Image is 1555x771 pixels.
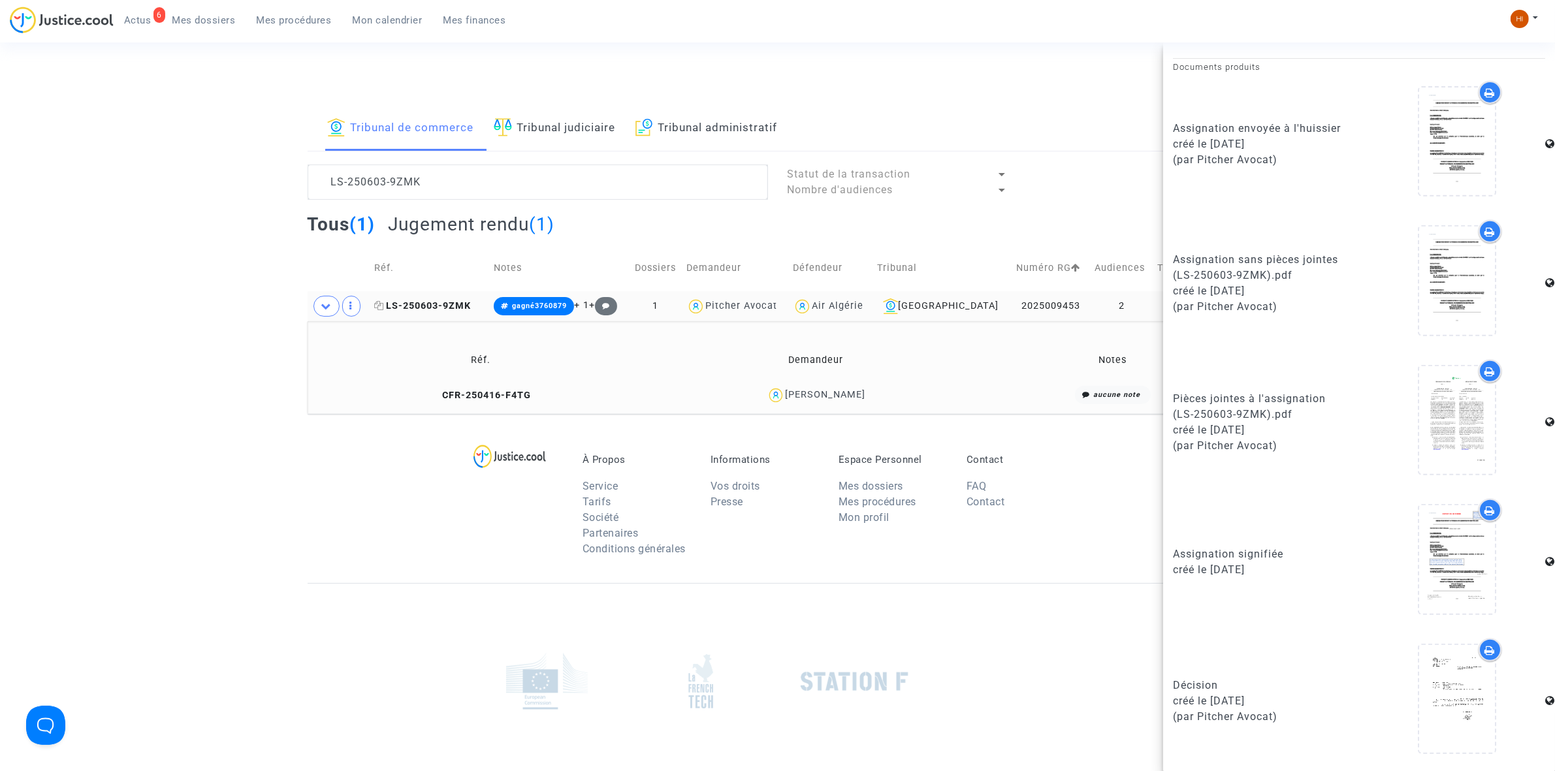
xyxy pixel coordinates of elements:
[1173,62,1260,72] small: Documents produits
[788,245,873,291] td: Défendeur
[883,298,899,314] img: icon-banque.svg
[1173,422,1349,438] div: créé le [DATE]
[583,480,618,492] a: Service
[374,300,471,311] span: LS-250603-9ZMK
[1012,245,1090,291] td: Numéro RG
[1093,390,1140,399] i: aucune note
[308,213,376,236] h2: Tous
[635,106,778,151] a: Tribunal administratif
[589,300,617,311] span: +
[246,10,342,30] a: Mes procédures
[1173,438,1349,454] div: (par Pitcher Avocat)
[793,297,812,316] img: icon-user.svg
[172,14,236,26] span: Mes dossiers
[370,245,489,291] td: Réf.
[1173,546,1349,562] div: Assignation signifiée
[1173,562,1349,578] div: créé le [DATE]
[711,454,819,465] p: Informations
[1511,10,1529,28] img: fc99b196863ffcca57bb8fe2645aafd9
[1173,152,1349,168] div: (par Pitcher Avocat)
[688,653,713,709] img: french_tech.png
[878,298,1008,314] div: [GEOGRAPHIC_DATA]
[529,213,554,235] span: (1)
[705,300,777,311] div: Pitcher Avocat
[10,7,114,33] img: jc-logo.svg
[711,480,760,492] a: Vos droits
[473,445,546,468] img: logo-lg.svg
[839,496,916,508] a: Mes procédures
[574,300,589,311] span: + 1
[26,706,65,745] iframe: Help Scout Beacon - Open
[649,339,982,381] td: Demandeur
[114,10,162,30] a: 6Actus
[494,106,616,151] a: Tribunal judiciaire
[1173,709,1349,725] div: (par Pitcher Avocat)
[1173,136,1349,152] div: créé le [DATE]
[124,14,152,26] span: Actus
[711,496,743,508] a: Presse
[1090,291,1153,321] td: 2
[312,339,650,381] td: Réf.
[327,118,345,136] img: icon-banque.svg
[430,390,531,401] span: CFR-250416-F4TG
[583,527,639,539] a: Partenaires
[1090,245,1153,291] td: Audiences
[494,118,512,136] img: icon-faciliter-sm.svg
[839,511,890,524] a: Mon profil
[628,291,682,321] td: 1
[1173,299,1349,315] div: (par Pitcher Avocat)
[812,300,863,311] div: Air Algérie
[388,213,554,236] h2: Jugement rendu
[873,245,1012,291] td: Tribunal
[162,10,246,30] a: Mes dossiers
[801,672,908,691] img: stationf.png
[443,14,506,26] span: Mes finances
[342,10,433,30] a: Mon calendrier
[686,297,705,316] img: icon-user.svg
[1173,121,1349,136] div: Assignation envoyée à l'huissier
[682,245,788,291] td: Demandeur
[967,496,1005,508] a: Contact
[1173,693,1349,709] div: créé le [DATE]
[767,386,786,405] img: icon-user.svg
[257,14,332,26] span: Mes procédures
[1173,391,1349,422] div: Pièces jointes à l'assignation (LS-250603-9ZMK).pdf
[967,454,1075,465] p: Contact
[506,653,588,710] img: europe_commision.png
[583,496,611,508] a: Tarifs
[1173,252,1349,283] div: Assignation sans pièces jointes (LS-250603-9ZMK).pdf
[1173,283,1349,299] div: créé le [DATE]
[788,183,893,196] span: Nombre d'audiences
[1153,245,1225,291] td: Transaction
[967,480,987,492] a: FAQ
[983,339,1243,381] td: Notes
[583,454,691,465] p: À Propos
[628,245,682,291] td: Dossiers
[327,106,474,151] a: Tribunal de commerce
[1012,291,1090,321] td: 2025009453
[583,511,619,524] a: Société
[635,118,653,136] img: icon-archive.svg
[353,14,423,26] span: Mon calendrier
[785,389,865,400] div: [PERSON_NAME]
[489,245,628,291] td: Notes
[788,168,911,180] span: Statut de la transaction
[1173,678,1349,693] div: Décision
[350,213,376,235] span: (1)
[583,543,686,555] a: Conditions générales
[153,7,165,23] div: 6
[512,302,567,310] span: gagné3760879
[839,454,947,465] p: Espace Personnel
[433,10,517,30] a: Mes finances
[839,480,903,492] a: Mes dossiers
